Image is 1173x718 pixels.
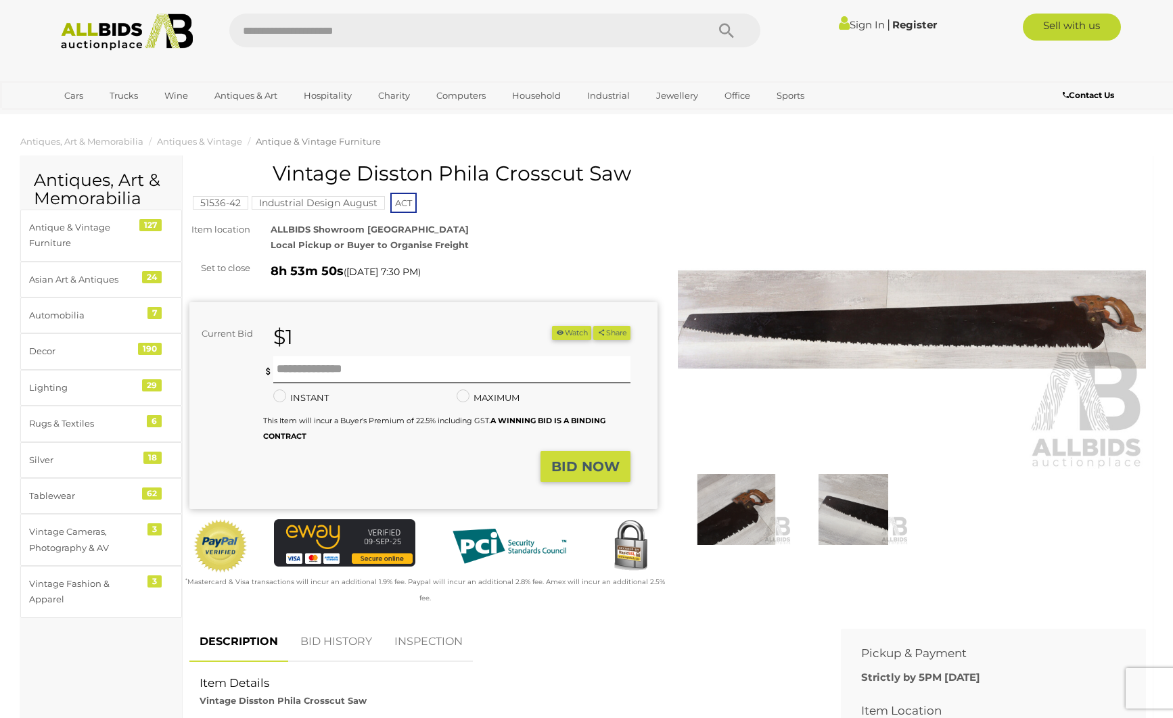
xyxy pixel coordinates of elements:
[29,220,141,252] div: Antique & Vintage Furniture
[271,264,344,279] strong: 8h 53m 50s
[189,622,288,662] a: DESCRIPTION
[139,219,162,231] div: 127
[147,415,162,427] div: 6
[540,451,630,483] button: BID NOW
[344,266,421,277] span: ( )
[20,333,182,369] a: Decor 190
[647,85,707,107] a: Jewellery
[1063,88,1118,103] a: Contact Us
[189,326,263,341] div: Current Bid
[346,266,418,278] span: [DATE] 7:30 PM
[503,85,570,107] a: Household
[200,695,367,706] strong: Vintage Disston Phila Crosscut Saw
[20,442,182,478] a: Silver 18
[861,704,1105,717] h2: Item Location
[157,136,242,147] a: Antiques & Vintage
[55,85,92,107] a: Cars
[147,575,162,588] div: 3
[142,271,162,283] div: 24
[29,272,141,287] div: Asian Art & Antiques
[55,107,169,129] a: [GEOGRAPHIC_DATA]
[768,85,813,107] a: Sports
[20,566,182,618] a: Vintage Fashion & Apparel 3
[206,85,286,107] a: Antiques & Art
[143,452,162,464] div: 18
[263,416,605,441] small: This Item will incur a Buyer's Premium of 22.5% including GST.
[1063,90,1114,100] b: Contact Us
[179,222,260,237] div: Item location
[271,224,469,235] strong: ALLBIDS Showroom [GEOGRAPHIC_DATA]
[861,671,980,684] b: Strictly by 5PM [DATE]
[390,193,417,213] span: ACT
[252,197,385,208] a: Industrial Design August
[1023,14,1121,41] a: Sell with us
[29,576,141,608] div: Vintage Fashion & Apparel
[53,14,200,51] img: Allbids.com.au
[551,458,620,475] strong: BID NOW
[196,162,654,185] h1: Vintage Disston Phila Crosscut Saw
[29,452,141,468] div: Silver
[193,197,248,208] a: 51536-42
[681,474,791,545] img: Vintage Disston Phila Crosscut Saw
[20,136,143,147] a: Antiques, Art & Memorabilia
[839,18,885,31] a: Sign In
[442,519,577,573] img: PCI DSS compliant
[29,308,141,323] div: Automobilia
[20,210,182,262] a: Antique & Vintage Furniture 127
[147,307,162,319] div: 7
[101,85,147,107] a: Trucks
[798,474,908,545] img: Vintage Disston Phila Crosscut Saw
[256,136,381,147] a: Antique & Vintage Furniture
[892,18,937,31] a: Register
[142,487,162,500] div: 62
[20,262,182,297] a: Asian Art & Antiques 24
[274,519,415,567] img: eWAY Payment Gateway
[20,370,182,406] a: Lighting 29
[552,326,591,340] button: Watch
[428,85,495,107] a: Computers
[273,390,329,406] label: INSTANT
[369,85,419,107] a: Charity
[20,406,182,441] a: Rugs & Textiles 6
[20,514,182,566] a: Vintage Cameras, Photography & AV 3
[200,677,810,690] h2: Item Details
[20,478,182,514] a: Tablewear 62
[138,343,162,355] div: 190
[20,297,182,333] a: Automobilia 7
[29,416,141,431] div: Rugs & Textiles
[290,622,382,662] a: BID HISTORY
[252,196,385,210] mark: Industrial Design August
[29,524,141,556] div: Vintage Cameras, Photography & AV
[861,647,1105,660] h2: Pickup & Payment
[716,85,759,107] a: Office
[271,239,469,250] strong: Local Pickup or Buyer to Organise Freight
[603,519,658,573] img: Secured by Rapid SSL
[887,17,890,32] span: |
[693,14,760,47] button: Search
[34,171,168,208] h2: Antiques, Art & Memorabilia
[273,325,293,350] strong: $1
[193,519,248,573] img: Official PayPal Seal
[179,260,260,276] div: Set to close
[185,577,665,602] small: Mastercard & Visa transactions will incur an additional 1.9% fee. Paypal will incur an additional...
[156,85,197,107] a: Wine
[29,488,141,504] div: Tablewear
[552,326,591,340] li: Watch this item
[193,196,248,210] mark: 51536-42
[678,169,1146,471] img: Vintage Disston Phila Crosscut Saw
[578,85,639,107] a: Industrial
[593,326,630,340] button: Share
[142,379,162,391] div: 29
[457,390,520,406] label: MAXIMUM
[29,380,141,396] div: Lighting
[147,523,162,535] div: 3
[384,622,473,662] a: INSPECTION
[29,343,141,359] div: Decor
[295,85,361,107] a: Hospitality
